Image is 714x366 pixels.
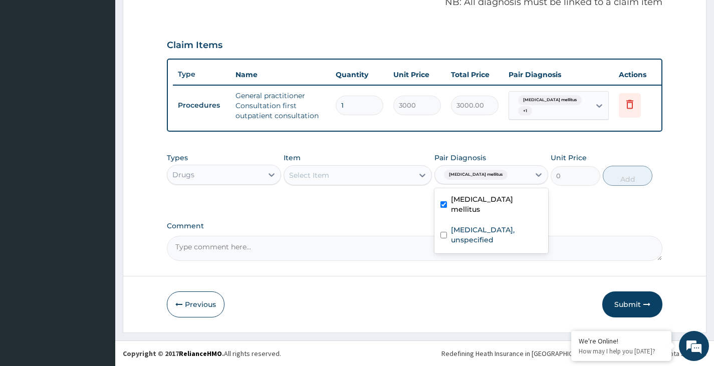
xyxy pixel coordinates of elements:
span: + 1 [518,106,532,116]
th: Total Price [446,65,504,85]
button: Add [603,166,652,186]
button: Submit [602,291,662,317]
div: We're Online! [579,336,664,345]
a: RelianceHMO [179,349,222,358]
label: Types [167,154,188,162]
textarea: Type your message and hit 'Enter' [5,252,191,287]
span: We're online! [58,116,138,217]
footer: All rights reserved. [115,340,714,366]
td: Procedures [173,96,230,115]
td: General practitioner Consultation first outpatient consultation [230,86,331,126]
th: Name [230,65,331,85]
button: Previous [167,291,224,317]
label: Unit Price [551,153,587,163]
th: Unit Price [388,65,446,85]
label: [MEDICAL_DATA] mellitus [451,194,542,214]
div: Select Item [289,170,329,180]
label: Comment [167,222,662,230]
label: Pair Diagnosis [434,153,486,163]
th: Quantity [331,65,388,85]
span: [MEDICAL_DATA] mellitus [444,170,508,180]
th: Type [173,65,230,84]
div: Chat with us now [52,56,168,69]
label: [MEDICAL_DATA], unspecified [451,225,542,245]
p: How may I help you today? [579,347,664,355]
div: Redefining Heath Insurance in [GEOGRAPHIC_DATA] using Telemedicine and Data Science! [441,348,706,358]
th: Pair Diagnosis [504,65,614,85]
strong: Copyright © 2017 . [123,349,224,358]
span: [MEDICAL_DATA] mellitus [518,95,582,105]
div: Minimize live chat window [164,5,188,29]
label: Item [284,153,301,163]
h3: Claim Items [167,40,222,51]
th: Actions [614,65,664,85]
div: Drugs [172,170,194,180]
img: d_794563401_company_1708531726252_794563401 [19,50,41,75]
